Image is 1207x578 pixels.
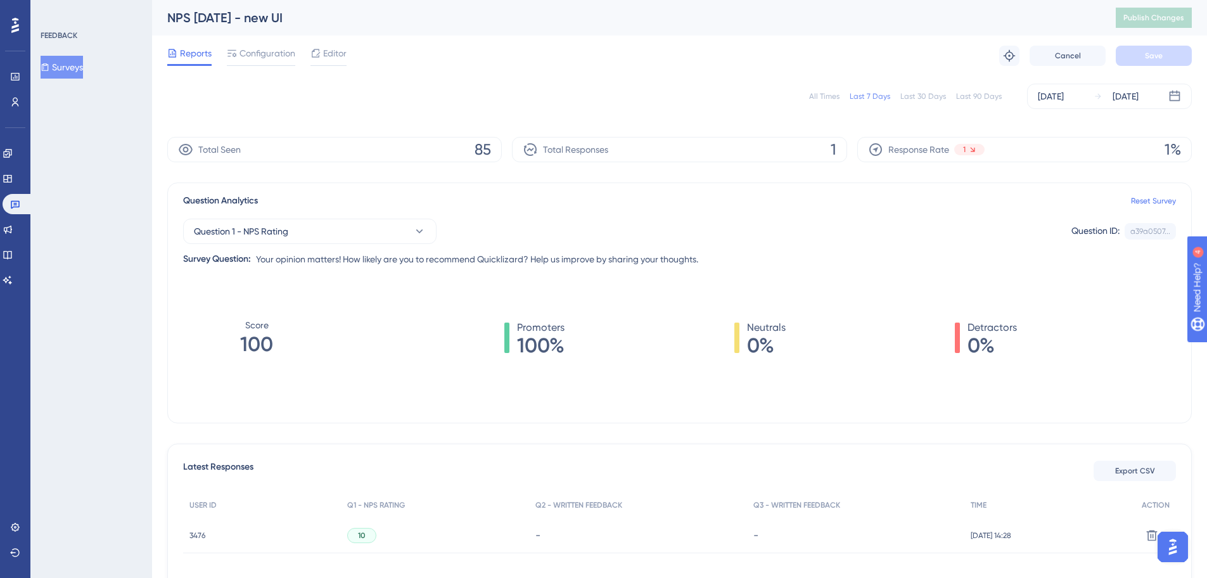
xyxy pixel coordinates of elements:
[968,320,1017,335] span: Detractors
[256,252,698,267] span: Your opinion matters! How likely are you to recommend Quicklizard? Help us improve by sharing you...
[41,56,83,79] button: Surveys
[517,320,565,335] span: Promoters
[1116,46,1192,66] button: Save
[831,139,836,160] span: 1
[753,500,840,510] span: Q3 - WRITTEN FEEDBACK
[535,529,740,541] div: -
[183,252,251,267] div: Survey Question:
[747,320,786,335] span: Neutrals
[347,500,405,510] span: Q1 - NPS RATING
[963,144,966,155] span: 1
[971,530,1011,541] span: [DATE] 14:28
[517,335,565,356] span: 100%
[245,320,269,330] tspan: Score
[1030,46,1106,66] button: Cancel
[1154,528,1192,566] iframe: UserGuiding AI Assistant Launcher
[189,500,217,510] span: USER ID
[240,332,273,356] tspan: 100
[239,46,295,61] span: Configuration
[183,193,258,209] span: Question Analytics
[900,91,946,101] div: Last 30 Days
[968,335,1017,356] span: 0%
[850,91,890,101] div: Last 7 Days
[198,142,241,157] span: Total Seen
[1115,466,1155,476] span: Export CSV
[1038,89,1064,104] div: [DATE]
[753,529,958,541] div: -
[747,335,786,356] span: 0%
[1094,461,1176,481] button: Export CSV
[41,30,77,41] div: FEEDBACK
[189,530,205,541] span: 3476
[194,224,288,239] span: Question 1 - NPS Rating
[1123,13,1184,23] span: Publish Changes
[183,459,253,482] span: Latest Responses
[1145,51,1163,61] span: Save
[323,46,347,61] span: Editor
[167,9,1084,27] div: NPS [DATE] - new UI
[475,139,491,160] span: 85
[1130,226,1170,236] div: a39a0507...
[183,219,437,244] button: Question 1 - NPS Rating
[1055,51,1081,61] span: Cancel
[30,3,79,18] span: Need Help?
[1113,89,1139,104] div: [DATE]
[358,530,366,541] span: 10
[971,500,987,510] span: TIME
[180,46,212,61] span: Reports
[535,500,622,510] span: Q2 - WRITTEN FEEDBACK
[1131,196,1176,206] a: Reset Survey
[543,142,608,157] span: Total Responses
[1071,223,1120,240] div: Question ID:
[88,6,92,16] div: 4
[809,91,840,101] div: All Times
[1142,500,1170,510] span: ACTION
[888,142,949,157] span: Response Rate
[1165,139,1181,160] span: 1%
[956,91,1002,101] div: Last 90 Days
[1116,8,1192,28] button: Publish Changes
